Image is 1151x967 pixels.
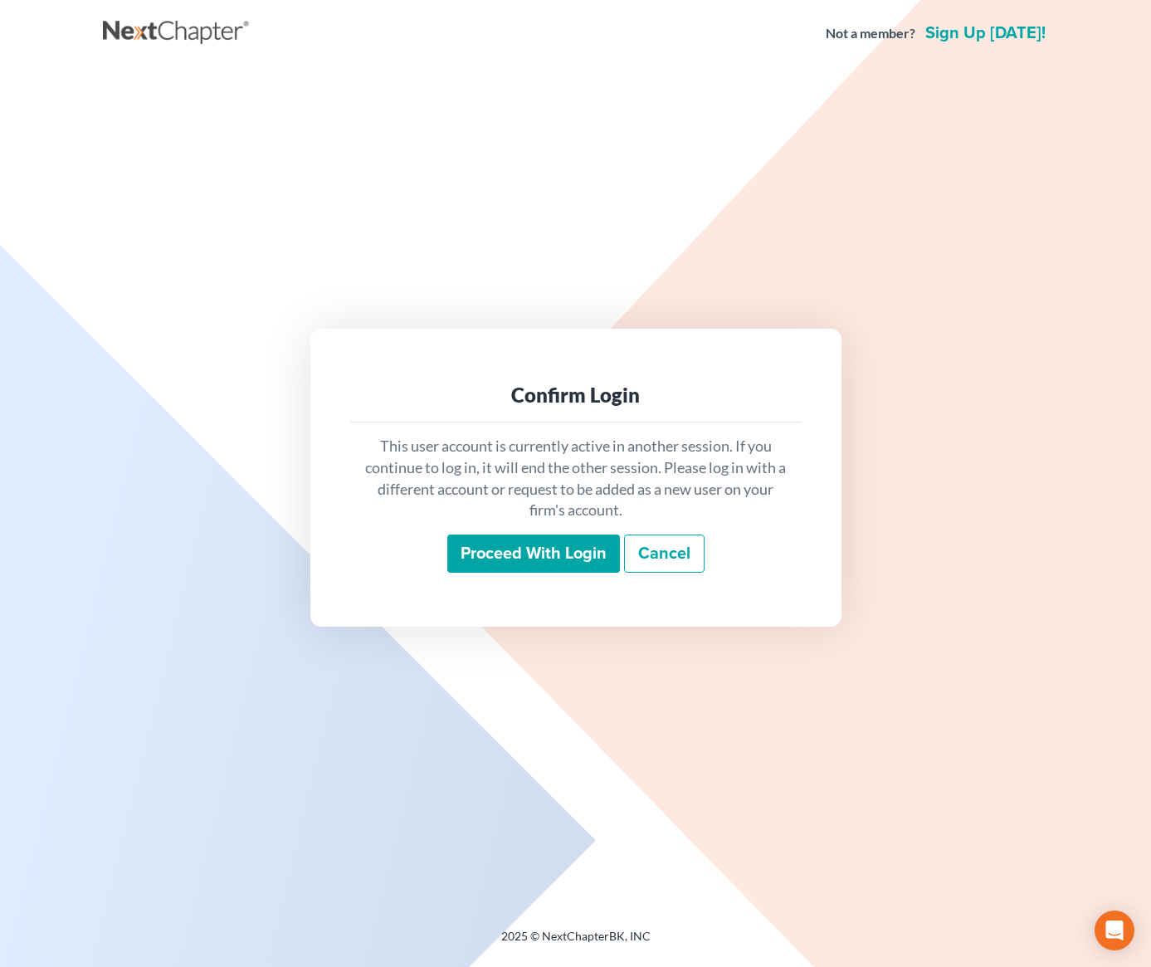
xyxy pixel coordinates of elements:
a: Cancel [624,535,705,573]
a: Sign up [DATE]! [922,25,1049,42]
p: This user account is currently active in another session. If you continue to log in, it will end ... [363,436,788,521]
div: 2025 © NextChapterBK, INC [103,928,1049,958]
strong: Not a member? [826,24,915,43]
input: Proceed with login [447,535,620,573]
div: Confirm Login [363,382,788,408]
div: Open Intercom Messenger [1095,911,1134,950]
